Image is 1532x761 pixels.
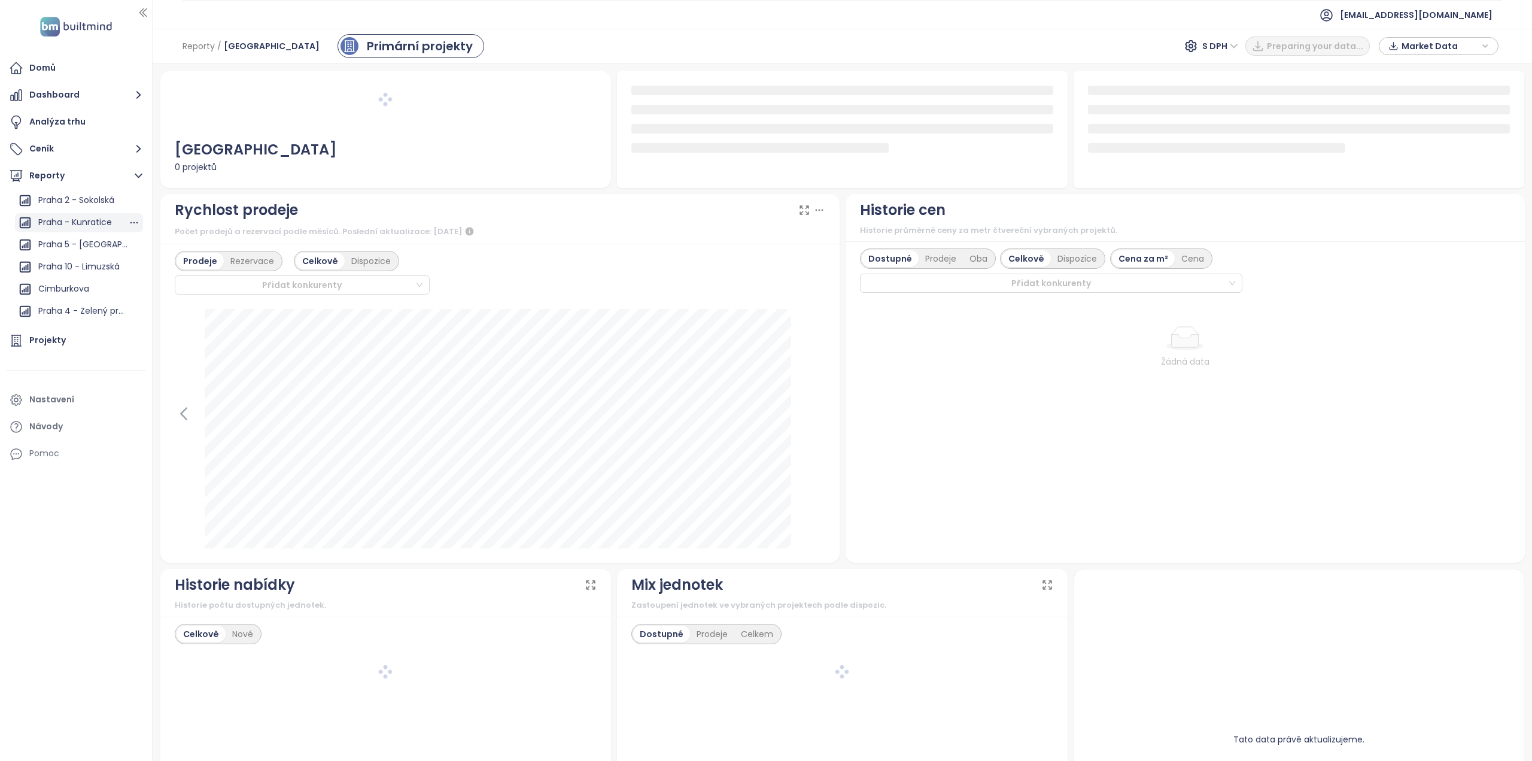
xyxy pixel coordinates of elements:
[895,355,1476,368] div: Žádná data
[860,225,1510,237] div: Historie průměrné ceny za metr čtvereční vybraných projektů.
[177,626,226,642] div: Celkově
[862,250,919,267] div: Dostupné
[175,599,597,611] div: Historie počtu dostupných jednotek.
[963,250,994,267] div: Oba
[38,215,112,230] div: Praha - Kunratice
[367,37,473,55] div: Primární projekty
[631,599,1053,611] div: Zastoupení jednotek ve vybraných projektech podle dispozic.
[15,235,143,254] div: Praha 5 - [GEOGRAPHIC_DATA]
[1202,37,1238,55] span: S DPH
[631,574,723,596] div: Mix jednotek
[6,164,146,188] button: Reporty
[15,213,143,232] div: Praha - Kunratice
[734,626,780,642] div: Celkem
[633,626,690,642] div: Dostupné
[15,302,143,321] div: Praha 4 - Zelený pruh
[1385,37,1492,55] div: button
[345,253,397,269] div: Dispozice
[6,388,146,412] a: Nastavení
[15,191,143,210] div: Praha 2 - Sokolská
[1402,37,1479,55] span: Market Data
[1245,37,1370,56] button: Preparing your data...
[6,56,146,80] a: Domů
[175,199,298,222] div: Rychlost prodeje
[38,304,128,319] div: Praha 4 - Zelený pruh
[1002,250,1051,267] div: Celkově
[177,253,224,269] div: Prodeje
[6,415,146,439] a: Návody
[183,35,215,57] span: Reporty
[690,626,734,642] div: Prodeje
[1051,250,1104,267] div: Dispozice
[338,34,484,58] a: primary
[6,137,146,161] button: Ceník
[6,442,146,466] div: Pomoc
[15,257,143,277] div: Praha 10 - Limuzská
[15,280,143,299] div: Cimburkova
[296,253,345,269] div: Celkově
[29,419,63,434] div: Návody
[1340,1,1493,29] span: [EMAIL_ADDRESS][DOMAIN_NAME]
[224,253,281,269] div: Rezervace
[6,83,146,107] button: Dashboard
[38,281,89,296] div: Cimburkova
[1112,250,1175,267] div: Cena za m²
[29,446,59,461] div: Pomoc
[38,193,114,208] div: Praha 2 - Sokolská
[175,138,597,161] div: [GEOGRAPHIC_DATA]
[175,574,295,596] div: Historie nabídky
[217,35,221,57] span: /
[6,110,146,134] a: Analýza trhu
[29,333,66,348] div: Projekty
[226,626,260,642] div: Nové
[6,329,146,353] a: Projekty
[860,199,946,222] div: Historie cen
[175,225,825,239] div: Počet prodejů a rezervací podle měsíců. Poslední aktualizace: [DATE]
[1175,250,1211,267] div: Cena
[919,250,963,267] div: Prodeje
[38,259,120,274] div: Praha 10 - Limuzská
[29,392,74,407] div: Nastavení
[1267,40,1363,53] span: Preparing your data...
[37,14,115,39] img: logo
[38,237,128,252] div: Praha 5 - [GEOGRAPHIC_DATA]
[175,160,597,174] div: 0 projektů
[29,114,86,129] div: Analýza trhu
[29,60,56,75] div: Domů
[224,35,320,57] span: [GEOGRAPHIC_DATA]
